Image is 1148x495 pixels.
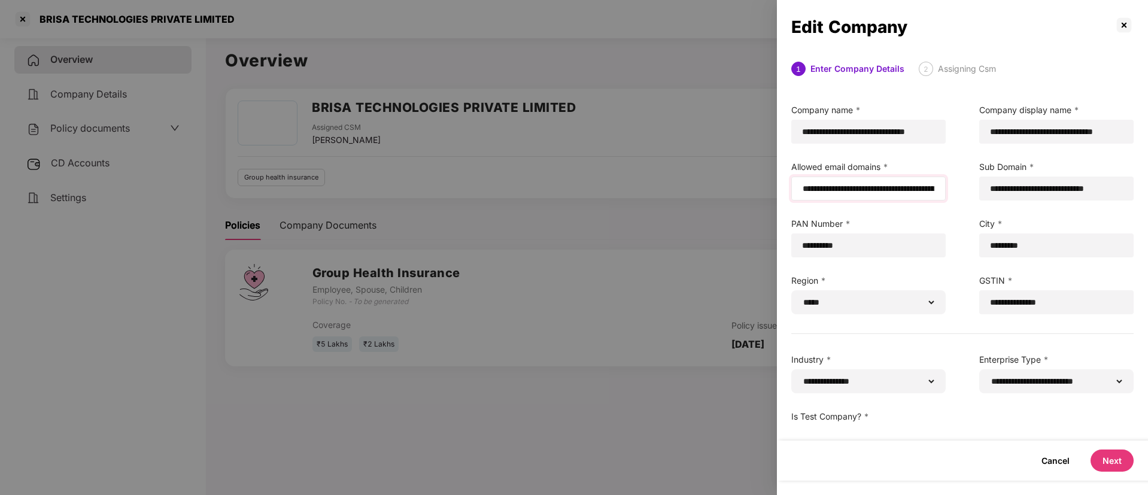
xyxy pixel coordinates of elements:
[1091,450,1134,472] button: Next
[791,104,946,117] label: Company name
[979,274,1134,287] label: GSTIN
[979,217,1134,230] label: City
[791,20,1114,34] div: Edit Company
[791,353,946,366] label: Industry
[979,353,1134,366] label: Enterprise Type
[791,410,946,423] label: Is Test Company?
[791,274,946,287] label: Region
[796,65,801,74] span: 1
[979,160,1134,174] label: Sub Domain
[851,440,865,450] label: No
[806,440,822,450] label: Yes
[810,62,904,76] div: Enter Company Details
[924,65,928,74] span: 2
[791,217,946,230] label: PAN Number
[938,62,996,76] div: Assigning Csm
[1029,450,1082,472] button: Cancel
[791,160,946,174] label: Allowed email domains
[979,104,1134,117] label: Company display name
